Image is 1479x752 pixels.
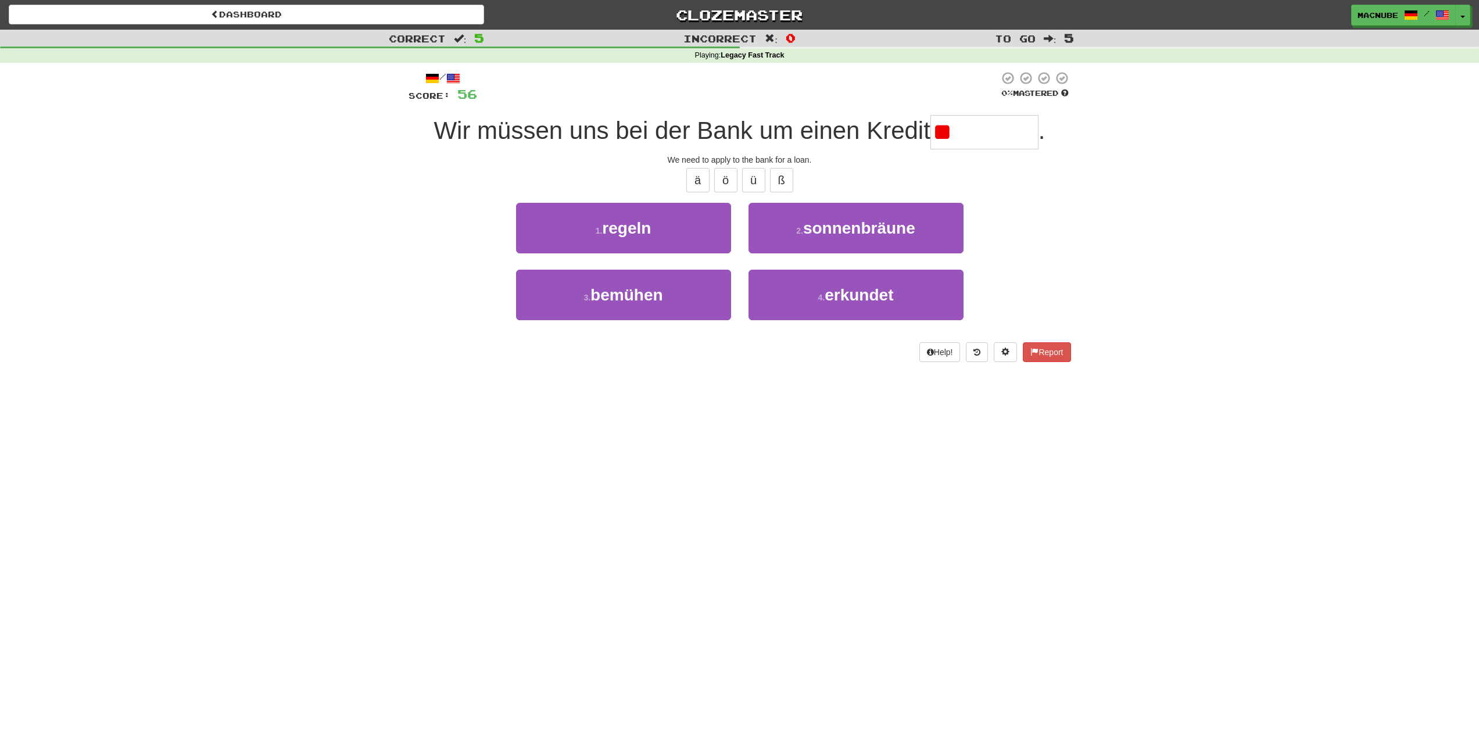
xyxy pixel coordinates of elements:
[1044,34,1057,44] span: :
[803,219,915,237] span: sonnenbräune
[999,88,1071,99] div: Mastered
[409,91,450,101] span: Score:
[683,33,757,44] span: Incorrect
[590,286,662,304] span: bemühen
[1351,5,1456,26] a: macnube /
[1358,10,1398,20] span: macnube
[749,203,964,253] button: 2.sonnenbräune
[516,270,731,320] button: 3.bemühen
[502,5,977,25] a: Clozemaster
[409,154,1071,166] div: We need to apply to the bank for a loan.
[1424,9,1430,17] span: /
[770,168,793,192] button: ß
[454,34,467,44] span: :
[765,34,778,44] span: :
[786,31,796,45] span: 0
[742,168,765,192] button: ü
[721,51,784,59] strong: Legacy Fast Track
[966,342,988,362] button: Round history (alt+y)
[434,117,930,144] span: Wir müssen uns bei der Bank um einen Kredit
[995,33,1036,44] span: To go
[714,168,737,192] button: ö
[602,219,651,237] span: regeln
[1038,117,1045,144] span: .
[818,293,825,302] small: 4 .
[796,226,803,235] small: 2 .
[1023,342,1070,362] button: Report
[596,226,603,235] small: 1 .
[749,270,964,320] button: 4.erkundet
[1064,31,1074,45] span: 5
[9,5,484,24] a: Dashboard
[686,168,710,192] button: ä
[516,203,731,253] button: 1.regeln
[474,31,484,45] span: 5
[1001,88,1013,98] span: 0 %
[457,87,477,101] span: 56
[825,286,893,304] span: erkundet
[389,33,446,44] span: Correct
[583,293,590,302] small: 3 .
[919,342,961,362] button: Help!
[409,71,477,85] div: /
